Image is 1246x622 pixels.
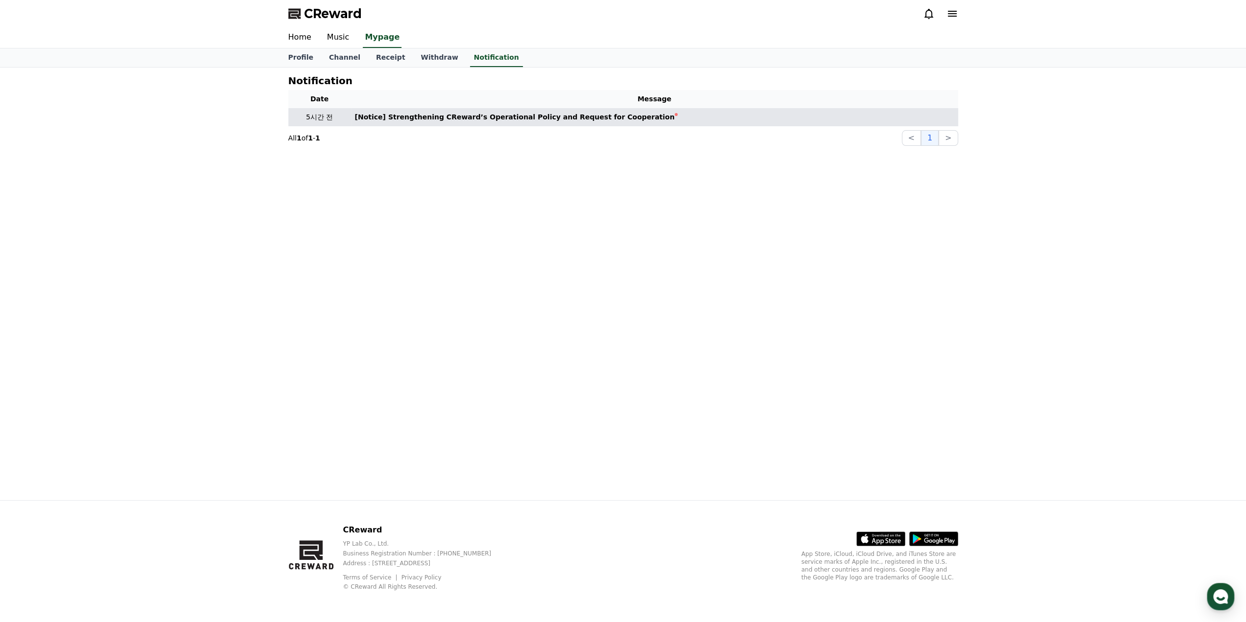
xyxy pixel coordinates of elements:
a: Profile [281,48,321,67]
button: > [939,130,958,146]
a: Music [319,27,357,48]
span: Settings [145,325,169,333]
p: Business Registration Number : [PHONE_NUMBER] [343,550,507,557]
p: All of - [288,133,320,143]
a: Settings [126,310,188,335]
strong: 1 [297,134,302,142]
button: < [902,130,921,146]
button: 1 [921,130,939,146]
a: Messages [65,310,126,335]
a: [Notice] Strengthening CReward’s Operational Policy and Request for Cooperation [355,112,954,122]
th: Date [288,90,351,108]
th: Message [351,90,958,108]
a: CReward [288,6,362,22]
span: CReward [304,6,362,22]
a: Privacy Policy [401,574,442,581]
a: Home [3,310,65,335]
span: Messages [81,325,110,333]
a: Notification [470,48,523,67]
a: Withdraw [413,48,466,67]
strong: 1 [308,134,313,142]
h4: Notification [288,75,353,86]
a: Receipt [368,48,413,67]
a: Mypage [363,27,401,48]
strong: 1 [315,134,320,142]
a: Channel [321,48,368,67]
p: YP Lab Co., Ltd. [343,540,507,548]
span: Home [25,325,42,333]
p: App Store, iCloud, iCloud Drive, and iTunes Store are service marks of Apple Inc., registered in ... [801,550,958,581]
p: © CReward All Rights Reserved. [343,583,507,591]
div: [Notice] Strengthening CReward’s Operational Policy and Request for Cooperation [355,112,675,122]
p: Address : [STREET_ADDRESS] [343,559,507,567]
p: 5시간 전 [292,112,347,122]
a: Home [281,27,319,48]
p: CReward [343,524,507,536]
a: Terms of Service [343,574,399,581]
